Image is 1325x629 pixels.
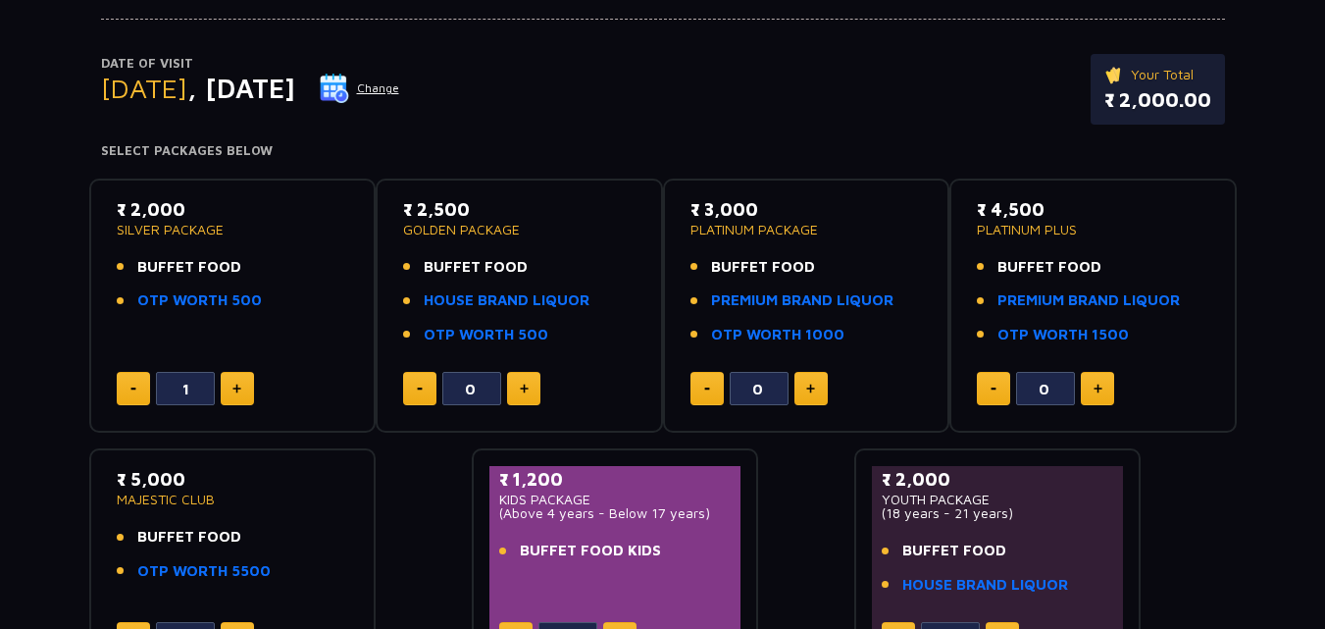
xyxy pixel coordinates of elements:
[520,540,661,562] span: BUFFET FOOD KIDS
[101,54,400,74] p: Date of Visit
[690,196,923,223] p: ₹ 3,000
[499,506,732,520] p: (Above 4 years - Below 17 years)
[902,574,1068,597] a: HOUSE BRAND LIQUOR
[882,506,1114,520] p: (18 years - 21 years)
[187,72,295,104] span: , [DATE]
[137,526,241,549] span: BUFFET FOOD
[417,388,423,391] img: minus
[977,196,1209,223] p: ₹ 4,500
[137,560,271,583] a: OTP WORTH 5500
[424,324,548,346] a: OTP WORTH 500
[882,466,1114,493] p: ₹ 2,000
[711,289,893,312] a: PREMIUM BRAND LIQUOR
[424,289,589,312] a: HOUSE BRAND LIQUOR
[1094,384,1102,393] img: plus
[499,466,732,493] p: ₹ 1,200
[101,143,1225,159] h4: Select Packages Below
[117,493,349,506] p: MAJESTIC CLUB
[403,223,636,236] p: GOLDEN PACKAGE
[977,223,1209,236] p: PLATINUM PLUS
[499,493,732,506] p: KIDS PACKAGE
[130,388,136,391] img: minus
[690,223,923,236] p: PLATINUM PACKAGE
[711,324,844,346] a: OTP WORTH 1000
[117,223,349,236] p: SILVER PACKAGE
[232,384,241,393] img: plus
[424,256,528,279] span: BUFFET FOOD
[403,196,636,223] p: ₹ 2,500
[117,196,349,223] p: ₹ 2,000
[997,289,1180,312] a: PREMIUM BRAND LIQUOR
[319,73,400,104] button: Change
[1104,64,1211,85] p: Your Total
[902,540,1006,562] span: BUFFET FOOD
[997,324,1129,346] a: OTP WORTH 1500
[137,289,262,312] a: OTP WORTH 500
[991,388,996,391] img: minus
[137,256,241,279] span: BUFFET FOOD
[520,384,529,393] img: plus
[711,256,815,279] span: BUFFET FOOD
[704,388,710,391] img: minus
[1104,64,1125,85] img: ticket
[1104,85,1211,115] p: ₹ 2,000.00
[997,256,1101,279] span: BUFFET FOOD
[882,493,1114,506] p: YOUTH PACKAGE
[117,466,349,493] p: ₹ 5,000
[101,72,187,104] span: [DATE]
[806,384,815,393] img: plus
